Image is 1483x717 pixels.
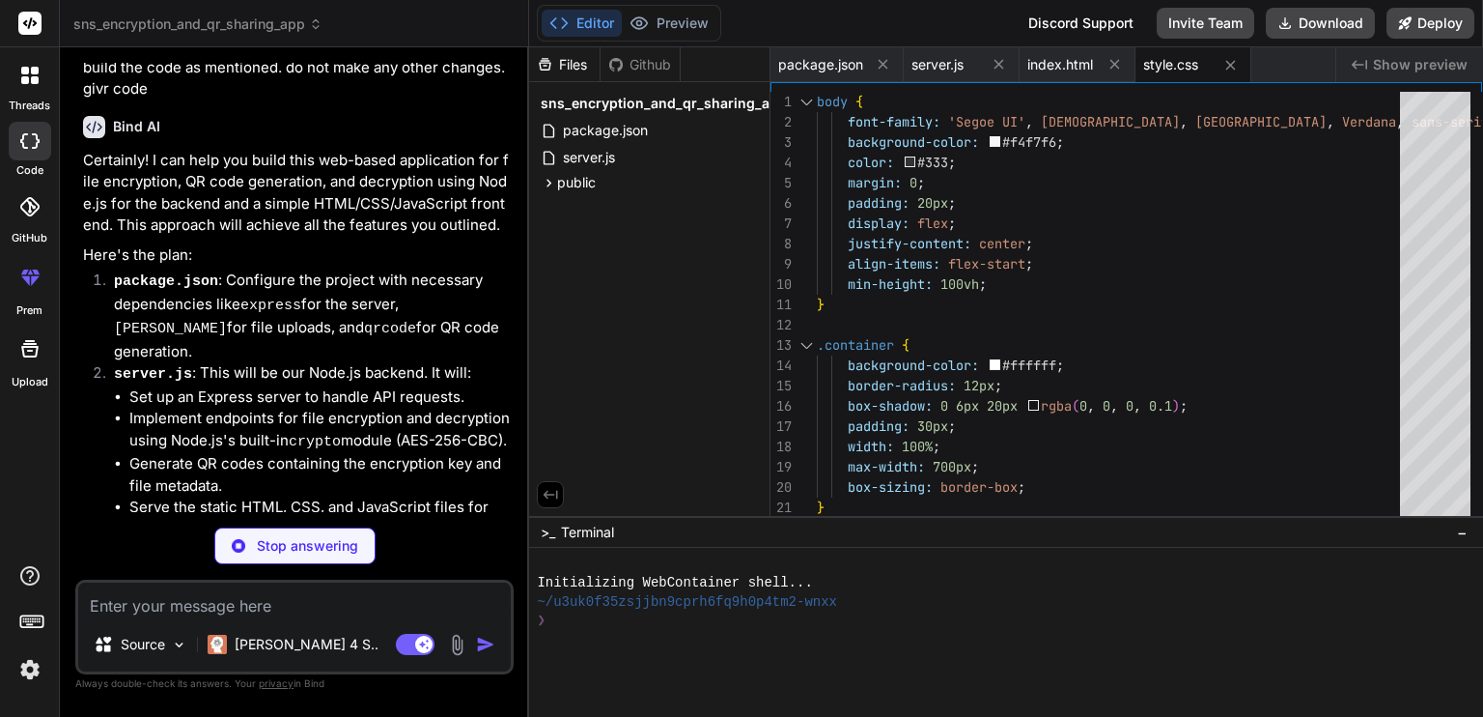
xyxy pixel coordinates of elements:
button: Editor [542,10,622,37]
span: { [902,336,909,354]
span: .container [817,336,894,354]
span: ; [979,275,987,293]
p: Source [121,635,165,654]
div: 13 [770,335,792,356]
span: max-width: [848,458,925,475]
p: [PERSON_NAME] 4 S.. [235,635,378,654]
img: Pick Models [171,637,187,653]
label: prem [16,302,42,319]
span: 0 [1104,397,1111,415]
code: crypto [289,434,341,450]
button: Download [1266,8,1375,39]
span: 20px [987,397,1018,415]
span: 0 [1080,397,1088,415]
span: privacy [259,677,294,689]
span: Initializing WebContainer shell... [537,574,812,592]
img: icon [476,635,495,654]
div: 17 [770,416,792,437]
p: build the code as mentioned. do not make any other changes.givr code [83,57,510,100]
div: 19 [770,457,792,477]
div: 18 [770,437,792,457]
span: ; [1181,397,1189,415]
span: 12px [964,377,994,394]
span: 6px [956,397,979,415]
span: ; [1025,255,1033,272]
span: server.js [911,55,964,74]
div: 4 [770,153,792,173]
span: Verdana [1342,113,1396,130]
span: 700px [933,458,971,475]
span: align-items: [848,255,940,272]
span: justify-content: [848,235,971,252]
div: Files [529,55,600,74]
p: Always double-check its answers. Your in Bind [75,674,514,693]
code: qrcode [364,321,416,337]
span: ; [1057,357,1065,374]
span: package.json [778,55,863,74]
div: 10 [770,274,792,295]
span: ; [1018,478,1025,496]
span: , [1025,113,1033,130]
span: box-sizing: [848,478,933,496]
li: Implement endpoints for file encryption and decryption using Node.js's built-in module (AES-256-C... [129,408,510,453]
p: Stop answering [257,536,358,556]
span: ; [948,194,956,212]
button: Deploy [1386,8,1474,39]
span: ; [1025,235,1033,252]
span: color: [848,154,894,171]
div: 8 [770,234,792,254]
label: GitHub [12,230,47,246]
span: index.html [1027,55,1093,74]
img: settings [14,653,46,686]
span: padding: [848,194,909,212]
span: , [1180,113,1188,130]
div: 11 [770,295,792,315]
div: 16 [770,396,792,416]
div: 2 [770,112,792,132]
span: font-family: [848,113,940,130]
span: 100% [902,438,933,455]
span: ❯ [537,612,546,630]
code: [PERSON_NAME] [114,321,227,337]
span: flex-start [948,255,1025,272]
span: sns_encryption_and_qr_sharing_app [541,94,787,113]
span: ; [994,377,1002,394]
img: Claude 4 Sonnet [208,635,227,654]
p: Certainly! I can help you build this web-based application for file encryption, QR code generatio... [83,150,510,237]
span: #f4f7f6 [1003,133,1057,151]
span: 0 [909,174,917,191]
span: box-shadow: [848,397,933,415]
button: Invite Team [1157,8,1254,39]
span: min-height: [848,275,933,293]
span: ; [948,215,956,232]
h6: Bind AI [113,117,160,136]
span: , [1134,397,1142,415]
span: ; [1057,133,1065,151]
li: Generate QR codes containing the encryption key and file metadata. [129,453,510,497]
label: code [16,162,43,179]
span: ; [933,438,940,455]
span: background-color: [848,133,979,151]
span: , [1396,113,1404,130]
div: Github [601,55,680,74]
span: #ffffff [1003,357,1057,374]
span: , [1327,113,1334,130]
span: , [1088,397,1096,415]
div: 14 [770,356,792,376]
span: ; [948,417,956,435]
span: Show preview [1373,55,1468,74]
div: Discord Support [1017,8,1145,39]
li: : This will be our Node.js backend. It will: [98,362,510,562]
div: 12 [770,315,792,335]
span: padding: [848,417,909,435]
code: express [240,298,301,314]
div: 15 [770,376,792,396]
span: flex [917,215,948,232]
span: ( [1073,397,1080,415]
span: 100vh [940,275,979,293]
span: #333 [918,154,949,171]
span: center [979,235,1025,252]
span: ) [1173,397,1181,415]
div: 6 [770,193,792,214]
span: public [557,173,596,192]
